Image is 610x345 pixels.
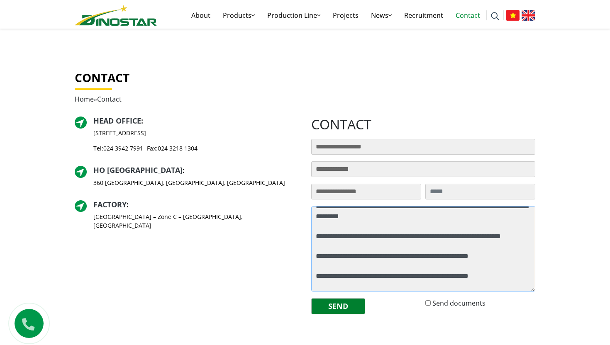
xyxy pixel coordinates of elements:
p: [GEOGRAPHIC_DATA] – Zone C – [GEOGRAPHIC_DATA], [GEOGRAPHIC_DATA] [93,212,299,230]
img: directer [75,166,87,178]
label: Send documents [432,298,486,308]
a: News [365,2,398,29]
h2: : [93,117,198,126]
p: Tel: - Fax: [93,144,198,153]
img: search [491,12,499,20]
p: [STREET_ADDRESS] [93,129,198,137]
a: Contact [449,2,486,29]
h2: contact [311,117,535,132]
a: Recruitment [398,2,449,29]
img: logo [75,5,157,26]
a: Factory [93,199,127,209]
img: English [522,10,535,21]
img: directer [75,200,87,212]
a: HO [GEOGRAPHIC_DATA] [93,165,183,175]
img: Tiếng Việt [506,10,520,21]
h1: Contact [75,71,535,85]
p: 360 [GEOGRAPHIC_DATA], [GEOGRAPHIC_DATA], [GEOGRAPHIC_DATA] [93,178,285,187]
a: Products [217,2,261,29]
a: Head Office [93,116,141,126]
a: About [185,2,217,29]
button: Send [311,298,365,314]
a: 024 3218 1304 [158,144,198,152]
span: » [75,95,122,104]
img: directer [75,117,87,129]
a: Projects [327,2,365,29]
h2: : [93,166,285,175]
a: Home [75,95,94,104]
a: 024 3942 7991 [103,144,143,152]
span: Contact [97,95,122,104]
a: Production Line [261,2,327,29]
h2: : [93,200,299,209]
